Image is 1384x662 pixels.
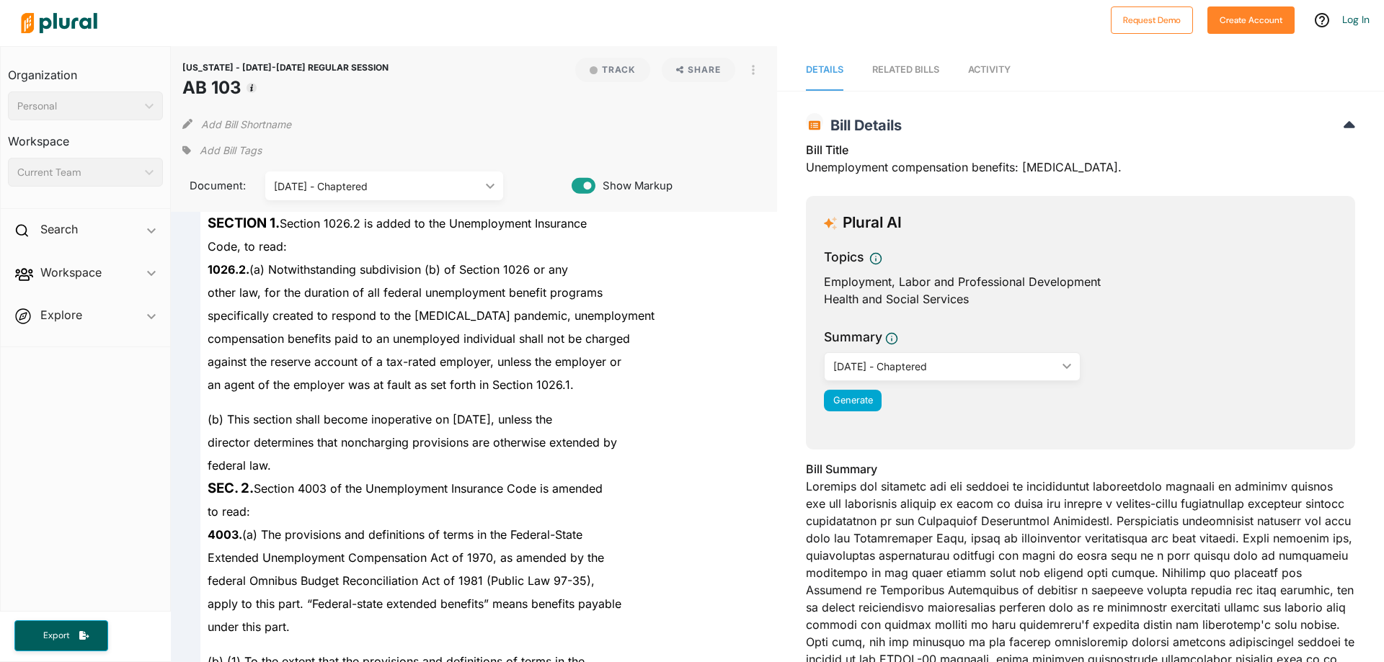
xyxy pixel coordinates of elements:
button: Share [656,58,742,82]
a: Create Account [1207,12,1295,27]
span: to read: [208,504,250,519]
span: director determines that noncharging provisions are otherwise extended by [208,435,617,449]
span: Details [806,64,843,75]
span: Add Bill Tags [200,143,262,158]
span: Activity [968,64,1011,75]
h3: Bill Summary [806,460,1355,478]
span: specifically created to respond to the [MEDICAL_DATA] pandemic, unemployment [208,308,655,323]
button: Export [14,620,108,651]
div: Unemployment compensation benefits: [MEDICAL_DATA]. [806,141,1355,184]
h3: Plural AI [843,214,902,232]
h3: Summary [824,328,882,346]
span: federal law. [208,458,271,473]
h3: Organization [8,54,163,86]
a: Log In [1342,13,1370,26]
h1: AB 103 [182,75,389,101]
strong: 1026.2. [208,262,249,277]
button: Generate [824,390,882,411]
h3: Bill Title [806,141,1355,158]
strong: SECTION 1. [208,215,280,231]
div: Tooltip anchor [245,81,258,94]
div: Personal [17,99,139,114]
h3: Workspace [8,120,163,152]
h3: Topics [824,248,864,267]
div: [DATE] - Chaptered [274,179,480,194]
span: under this part. [208,619,290,634]
div: Current Team [17,165,139,180]
span: Show Markup [595,178,673,194]
span: against the reserve account of a tax-rated employer, unless the employer or [208,354,621,369]
span: federal Omnibus Budget Reconciliation Act of 1981 (Public Law 97-35), [208,573,595,588]
strong: 4003. [208,527,242,542]
span: Code, to read: [208,239,287,254]
a: Activity [968,50,1011,91]
div: Health and Social Services [824,290,1337,308]
span: [US_STATE] - [DATE]-[DATE] REGULAR SESSION [182,62,389,73]
a: RELATED BILLS [872,50,939,91]
span: Bill Details [823,117,902,134]
div: [DATE] - Chaptered [833,359,1057,374]
button: Add Bill Shortname [201,112,291,135]
button: Share [662,58,736,82]
span: Generate [833,395,873,406]
strong: SEC. 2. [208,480,254,496]
span: (a) The provisions and definitions of terms in the Federal-State [208,527,582,542]
button: Create Account [1207,6,1295,34]
button: Request Demo [1111,6,1193,34]
span: an agent of the employer was at fault as set forth in Section 1026.1. [208,377,574,392]
span: apply to this part. “Federal-state extended benefits” means benefits payable [208,596,621,611]
button: Track [575,58,650,82]
span: other law, for the duration of all federal unemployment benefit programs [208,285,603,300]
a: Request Demo [1111,12,1193,27]
span: Extended Unemployment Compensation Act of 1970, as amended by the [208,550,604,565]
span: (b) This section shall become inoperative on [DATE], unless the [208,412,552,426]
div: Add tags [182,140,262,161]
span: Section 4003 of the Unemployment Insurance Code is amended [208,481,603,496]
h2: Search [40,221,78,237]
span: compensation benefits paid to an unemployed individual shall not be charged [208,331,630,346]
div: Employment, Labor and Professional Development [824,273,1337,290]
span: Section 1026.2 is added to the Unemployment Insurance [208,216,587,231]
span: Export [33,630,79,642]
span: Document: [182,178,247,194]
span: (a) Notwithstanding subdivision (b) of Section 1026 or any [208,262,568,277]
div: RELATED BILLS [872,63,939,76]
a: Details [806,50,843,91]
